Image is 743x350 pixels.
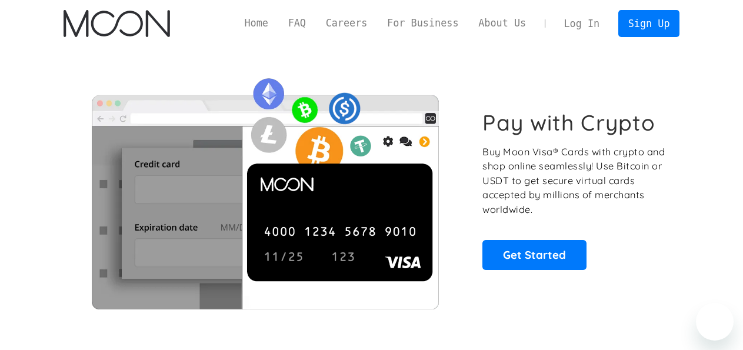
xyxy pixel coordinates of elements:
[377,16,468,31] a: For Business
[482,145,667,217] p: Buy Moon Visa® Cards with crypto and shop online seamlessly! Use Bitcoin or USDT to get secure vi...
[696,303,734,341] iframe: Button to launch messaging window
[618,10,679,36] a: Sign Up
[278,16,316,31] a: FAQ
[482,109,655,136] h1: Pay with Crypto
[554,11,609,36] a: Log In
[64,10,170,37] a: home
[64,10,170,37] img: Moon Logo
[316,16,377,31] a: Careers
[64,70,467,309] img: Moon Cards let you spend your crypto anywhere Visa is accepted.
[235,16,278,31] a: Home
[468,16,536,31] a: About Us
[482,240,587,269] a: Get Started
